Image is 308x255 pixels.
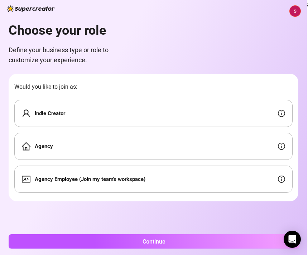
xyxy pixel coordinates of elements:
img: logo [7,5,55,12]
span: Would you like to join as: [14,82,293,91]
span: info-circle [278,143,285,150]
strong: Agency Employee (Join my team's workspace) [35,176,145,182]
div: Open Intercom Messenger [284,231,301,248]
strong: Indie Creator [35,110,65,117]
span: info-circle [278,110,285,117]
span: home [22,142,30,151]
button: Continue [9,234,299,249]
span: info-circle [278,176,285,183]
span: idcard [22,175,30,183]
strong: Agency [35,143,53,149]
img: ACg8ocKv08-04hFsvVqBOFR2ICBcgC3lPPHIpYYZnPz9RJ_w-O7eUQ=s96-c [290,6,300,16]
span: user [22,109,30,118]
span: Continue [143,238,165,245]
span: Define your business type or role to customize your experience. [9,45,116,65]
h1: Choose your role [9,23,116,39]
